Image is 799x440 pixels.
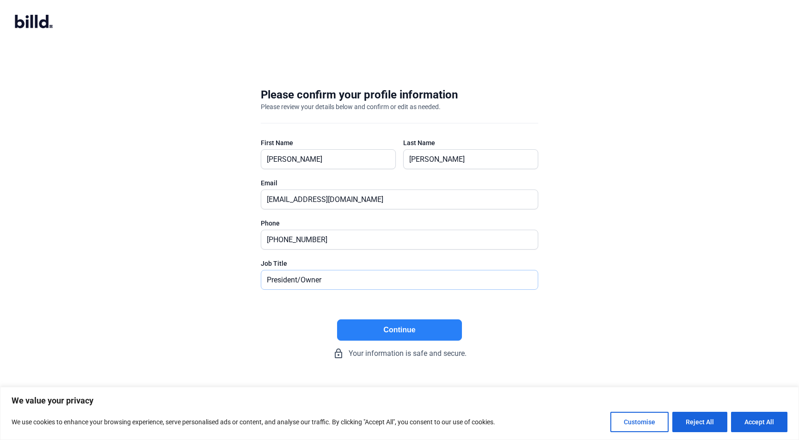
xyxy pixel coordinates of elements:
button: Accept All [731,412,787,432]
mat-icon: lock_outline [333,348,344,359]
p: We use cookies to enhance your browsing experience, serve personalised ads or content, and analys... [12,416,495,428]
button: Customise [610,412,669,432]
button: Reject All [672,412,727,432]
div: Please review your details below and confirm or edit as needed. [261,102,441,111]
div: First Name [261,138,396,147]
div: Please confirm your profile information [261,87,458,102]
div: Email [261,178,538,188]
p: We value your privacy [12,395,787,406]
div: Phone [261,219,538,228]
input: (XXX) XXX-XXXX [261,230,528,249]
div: Your information is safe and secure. [261,348,538,359]
button: Continue [337,319,462,341]
div: Last Name [403,138,538,147]
div: Job Title [261,259,538,268]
